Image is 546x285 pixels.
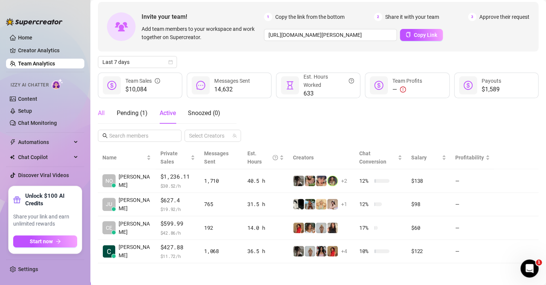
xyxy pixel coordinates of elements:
[327,246,338,256] img: bellatendresse
[247,224,284,232] div: 14.0 h
[327,199,338,209] img: anaxmei
[18,136,72,148] span: Automations
[18,96,37,102] a: Content
[160,150,177,165] span: Private Sales
[264,13,272,21] span: 1
[385,13,439,21] span: Share it with your team
[106,200,112,208] span: JU
[160,182,195,189] span: $ 30.52 /h
[18,61,55,67] a: Team Analytics
[305,176,315,186] img: dreamsofleana
[10,155,15,160] img: Chat Copilot
[374,13,382,21] span: 2
[204,247,238,255] div: 1,068
[359,224,371,232] span: 17 %
[142,12,264,21] span: Invite your team!
[411,200,446,208] div: $98
[359,247,371,255] span: 10 %
[119,196,151,212] span: [PERSON_NAME]
[11,82,49,89] span: Izzy AI Chatter
[275,13,345,21] span: Copy the link from the bottom
[155,77,160,85] span: info-circle
[204,150,229,165] span: Messages Sent
[293,199,304,209] img: comicaltaco
[304,73,354,89] div: Est. Hours Worked
[451,193,494,217] td: —
[13,213,77,228] span: Share your link and earn unlimited rewards
[204,177,238,185] div: 1,710
[214,85,250,94] span: 14,632
[160,229,195,236] span: $ 42.86 /h
[160,252,195,260] span: $ 11.72 /h
[247,200,284,208] div: 31.5 h
[102,153,145,162] span: Name
[160,109,176,117] span: Active
[400,29,443,41] button: Copy Link
[125,77,160,85] div: Team Sales
[411,155,427,161] span: Salary
[247,177,284,185] div: 40.5 h
[406,32,411,37] span: copy
[247,149,278,166] div: Est. Hours
[411,177,446,185] div: $138
[273,149,278,166] span: question-circle
[160,243,195,252] span: $427.88
[451,169,494,193] td: —
[160,219,195,228] span: $599.99
[411,247,446,255] div: $122
[316,223,326,233] img: Barbi
[102,56,172,68] span: Last 7 days
[482,85,501,94] span: $1,589
[479,13,529,21] span: Approve their request
[327,176,338,186] img: jadesummersss
[168,60,173,64] span: calendar
[6,18,63,26] img: logo-BBDzfeDw.svg
[18,35,32,41] a: Home
[18,266,38,272] a: Settings
[482,78,501,84] span: Payouts
[232,133,237,138] span: team
[106,224,112,232] span: CE
[13,196,21,203] span: gift
[288,146,355,169] th: Creators
[341,177,347,185] span: + 2
[119,243,151,259] span: [PERSON_NAME]
[160,172,195,181] span: $1,236.11
[316,246,326,256] img: empress.venus
[188,109,220,117] span: Snoozed ( 0 )
[214,78,250,84] span: Messages Sent
[359,200,371,208] span: 12 %
[103,245,115,258] img: Cecil Capuchino
[359,177,371,185] span: 12 %
[18,120,57,126] a: Chat Monitoring
[18,172,69,178] a: Discover Viral Videos
[316,199,326,209] img: Actually.Maria
[52,79,63,89] img: AI Chatter
[109,132,171,140] input: Search members
[102,133,108,138] span: search
[305,199,315,209] img: Libby
[341,247,347,255] span: + 4
[305,223,315,233] img: i_want_candy
[204,200,238,208] div: 765
[455,155,484,161] span: Profitability
[451,240,494,264] td: —
[305,246,315,256] img: Barbi
[293,176,304,186] img: daiisyjane
[119,220,151,236] span: [PERSON_NAME]
[142,25,261,41] span: Add team members to your workspace and work together on Supercreator.
[349,73,354,89] span: question-circle
[520,259,538,277] iframe: Intercom live chat
[160,196,195,205] span: $627.4
[98,146,156,169] th: Name
[293,223,304,233] img: bellatendresse
[392,78,422,84] span: Team Profits
[316,176,326,186] img: bonnierides
[160,205,195,213] span: $ 19.92 /h
[56,239,61,244] span: arrow-right
[204,224,238,232] div: 192
[536,259,542,265] span: 1
[119,173,151,189] span: [PERSON_NAME]
[400,86,406,92] span: exclamation-circle
[304,89,354,98] span: 633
